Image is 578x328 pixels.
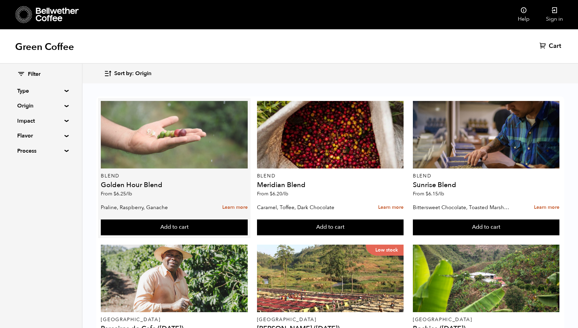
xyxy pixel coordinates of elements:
[222,200,248,215] a: Learn more
[257,191,288,197] span: From
[413,219,559,235] button: Add to cart
[101,174,247,178] p: Blend
[101,191,132,197] span: From
[270,191,288,197] bdi: 6.20
[101,202,201,213] p: Praline, Raspberry, Ganache
[366,245,404,256] p: Low stock
[534,200,559,215] a: Learn more
[17,147,65,155] summary: Process
[126,191,132,197] span: /lb
[413,191,444,197] span: From
[17,117,65,125] summary: Impact
[114,70,151,78] span: Sort by: Origin
[257,174,404,178] p: Blend
[438,191,444,197] span: /lb
[257,245,404,312] a: Low stock
[270,191,272,197] span: $
[104,65,151,82] button: Sort by: Origin
[413,174,559,178] p: Blend
[378,200,404,215] a: Learn more
[257,202,357,213] p: Caramel, Toffee, Dark Chocolate
[257,317,404,322] p: [GEOGRAPHIC_DATA]
[114,191,132,197] bdi: 6.25
[17,87,65,95] summary: Type
[413,317,559,322] p: [GEOGRAPHIC_DATA]
[114,191,116,197] span: $
[101,182,247,188] h4: Golden Hour Blend
[426,191,428,197] span: $
[101,317,247,322] p: [GEOGRAPHIC_DATA]
[17,102,65,110] summary: Origin
[539,42,563,50] a: Cart
[426,191,444,197] bdi: 6.15
[413,202,513,213] p: Bittersweet Chocolate, Toasted Marshmallow, Candied Orange, Praline
[15,41,74,53] h1: Green Coffee
[17,132,65,140] summary: Flavor
[549,42,561,50] span: Cart
[282,191,288,197] span: /lb
[28,71,41,78] span: Filter
[101,219,247,235] button: Add to cart
[413,182,559,188] h4: Sunrise Blend
[257,219,404,235] button: Add to cart
[257,182,404,188] h4: Meridian Blend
